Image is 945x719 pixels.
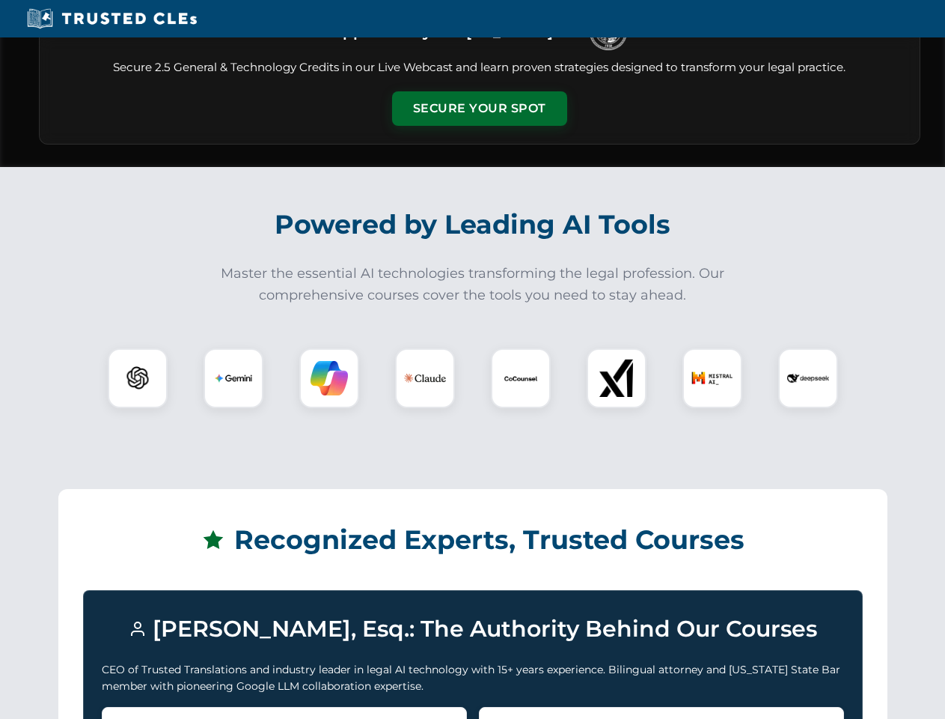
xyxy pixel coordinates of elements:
[102,661,844,695] p: CEO of Trusted Translations and industry leader in legal AI technology with 15+ years experience....
[311,359,348,397] img: Copilot Logo
[83,514,863,566] h2: Recognized Experts, Trusted Courses
[58,198,887,251] h2: Powered by Leading AI Tools
[392,91,567,126] button: Secure Your Spot
[102,609,844,649] h3: [PERSON_NAME], Esq.: The Authority Behind Our Courses
[204,348,263,408] div: Gemini
[787,357,829,399] img: DeepSeek Logo
[491,348,551,408] div: CoCounsel
[299,348,359,408] div: Copilot
[116,357,159,400] img: ChatGPT Logo
[404,357,446,399] img: Claude Logo
[215,359,252,397] img: Gemini Logo
[22,7,201,30] img: Trusted CLEs
[395,348,455,408] div: Claude
[58,59,902,76] p: Secure 2.5 General & Technology Credits in our Live Webcast and learn proven strategies designed ...
[108,348,168,408] div: ChatGPT
[691,357,733,399] img: Mistral AI Logo
[778,348,838,408] div: DeepSeek
[682,348,742,408] div: Mistral AI
[502,359,539,397] img: CoCounsel Logo
[587,348,646,408] div: xAI
[598,359,635,397] img: xAI Logo
[211,263,735,306] p: Master the essential AI technologies transforming the legal profession. Our comprehensive courses...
